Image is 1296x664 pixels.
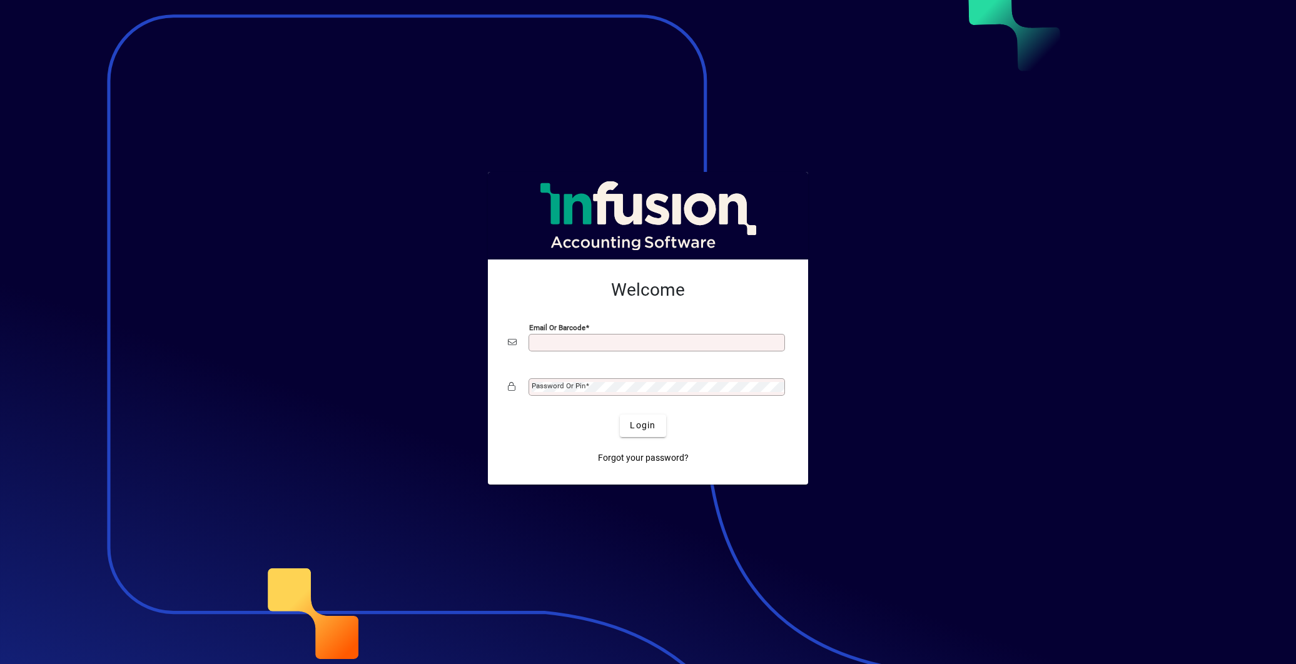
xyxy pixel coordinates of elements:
[630,419,656,432] span: Login
[532,381,585,390] mat-label: Password or Pin
[593,447,694,470] a: Forgot your password?
[508,279,788,301] h2: Welcome
[529,323,585,331] mat-label: Email or Barcode
[598,451,689,465] span: Forgot your password?
[620,415,666,437] button: Login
